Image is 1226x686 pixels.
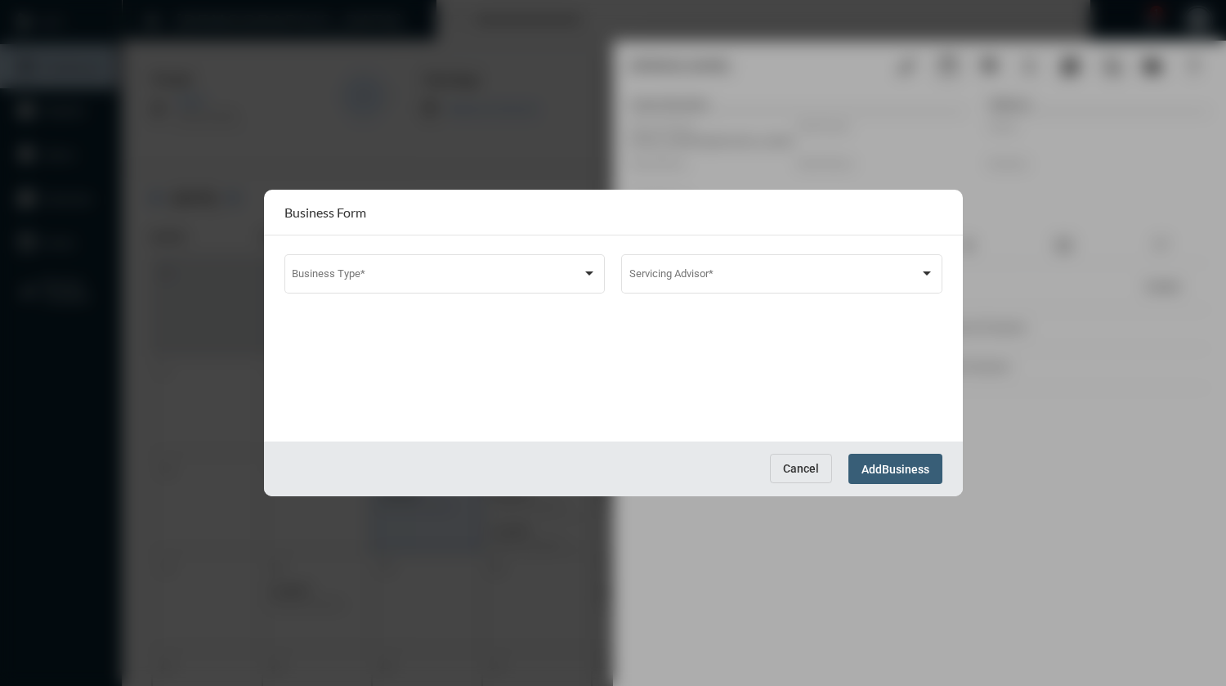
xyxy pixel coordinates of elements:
h2: Business Form [284,204,366,220]
button: AddBusiness [848,454,942,484]
span: Cancel [783,462,819,475]
button: Cancel [770,454,832,483]
span: Add [861,463,882,476]
span: Business [882,463,929,476]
